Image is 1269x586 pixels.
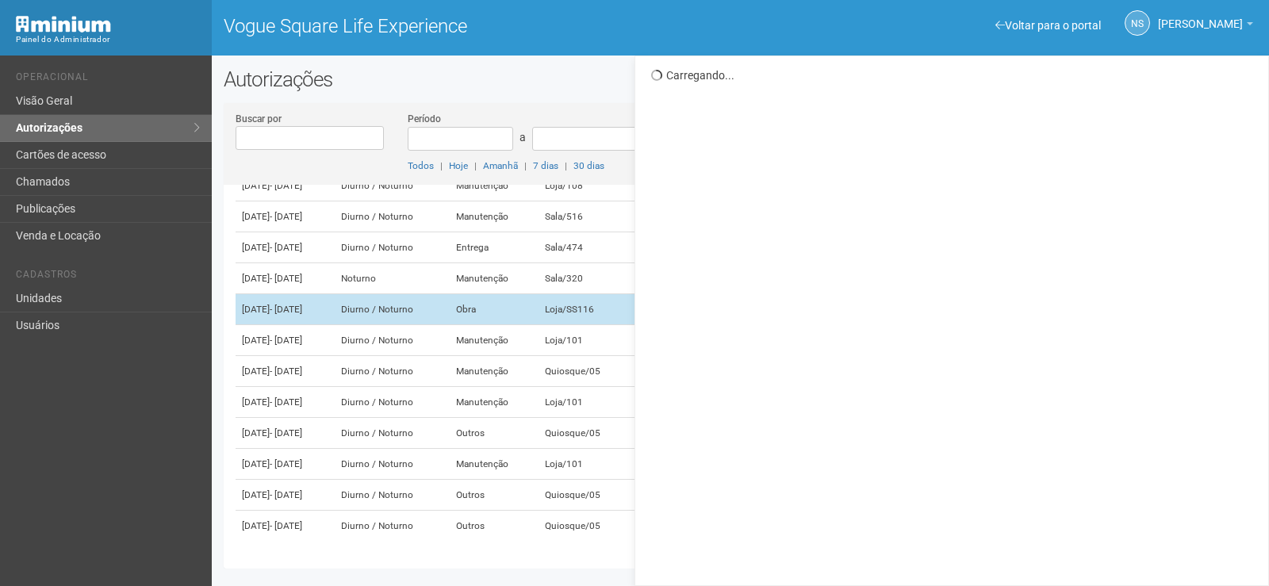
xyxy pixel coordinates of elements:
[539,387,631,418] td: Loja/101
[335,263,450,294] td: Noturno
[335,325,450,356] td: Diurno / Noturno
[631,201,932,232] td: JOABS SOBRINHO
[519,131,526,144] span: a
[450,480,539,511] td: Outros
[270,335,302,346] span: - [DATE]
[236,294,335,325] td: [DATE]
[450,232,539,263] td: Entrega
[270,520,302,531] span: - [DATE]
[335,294,450,325] td: Diurno / Noturno
[236,170,335,201] td: [DATE]
[236,511,335,542] td: [DATE]
[651,68,1256,82] div: Carregando...
[524,160,527,171] span: |
[539,325,631,356] td: Loja/101
[16,33,200,47] div: Painel do Administrador
[449,160,468,171] a: Hoje
[539,263,631,294] td: Sala/320
[270,242,302,253] span: - [DATE]
[236,418,335,449] td: [DATE]
[335,201,450,232] td: Diurno / Noturno
[270,304,302,315] span: - [DATE]
[995,19,1101,32] a: Voltar para o portal
[270,489,302,500] span: - [DATE]
[236,112,282,126] label: Buscar por
[335,449,450,480] td: Diurno / Noturno
[631,294,932,325] td: VYDIA STUDIO
[450,263,539,294] td: Manutenção
[270,427,302,439] span: - [DATE]
[539,449,631,480] td: Loja/101
[236,325,335,356] td: [DATE]
[224,16,729,36] h1: Vogue Square Life Experience
[631,263,932,294] td: Clínica [PERSON_NAME] - Dermatologia Avançada
[539,294,631,325] td: Loja/SS116
[236,232,335,263] td: [DATE]
[474,160,477,171] span: |
[270,180,302,191] span: - [DATE]
[270,458,302,469] span: - [DATE]
[16,269,200,285] li: Cadastros
[408,160,434,171] a: Todos
[539,170,631,201] td: Loja/108
[16,71,200,88] li: Operacional
[450,325,539,356] td: Manutenção
[539,232,631,263] td: Sala/474
[539,201,631,232] td: Sala/516
[450,356,539,387] td: Manutenção
[450,201,539,232] td: Manutenção
[450,449,539,480] td: Manutenção
[335,356,450,387] td: Diurno / Noturno
[1125,10,1150,36] a: NS
[450,511,539,542] td: Outros
[450,294,539,325] td: Obra
[16,16,111,33] img: Minium
[450,418,539,449] td: Outros
[450,387,539,418] td: Manutenção
[1158,20,1253,33] a: [PERSON_NAME]
[236,201,335,232] td: [DATE]
[270,211,302,222] span: - [DATE]
[236,356,335,387] td: [DATE]
[533,160,558,171] a: 7 dias
[539,418,631,449] td: Quiosque/05
[539,356,631,387] td: Quiosque/05
[539,480,631,511] td: Quiosque/05
[565,160,567,171] span: |
[440,160,443,171] span: |
[408,112,441,126] label: Período
[335,387,450,418] td: Diurno / Noturno
[483,160,518,171] a: Amanhã
[450,170,539,201] td: Manutenção
[573,160,604,171] a: 30 dias
[236,263,335,294] td: [DATE]
[335,170,450,201] td: Diurno / Noturno
[270,396,302,408] span: - [DATE]
[236,449,335,480] td: [DATE]
[335,511,450,542] td: Diurno / Noturno
[335,418,450,449] td: Diurno / Noturno
[236,480,335,511] td: [DATE]
[335,232,450,263] td: Diurno / Noturno
[1158,2,1243,30] span: Nicolle Silva
[236,387,335,418] td: [DATE]
[335,480,450,511] td: Diurno / Noturno
[270,366,302,377] span: - [DATE]
[539,511,631,542] td: Quiosque/05
[224,67,1257,91] h2: Autorizações
[270,273,302,284] span: - [DATE]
